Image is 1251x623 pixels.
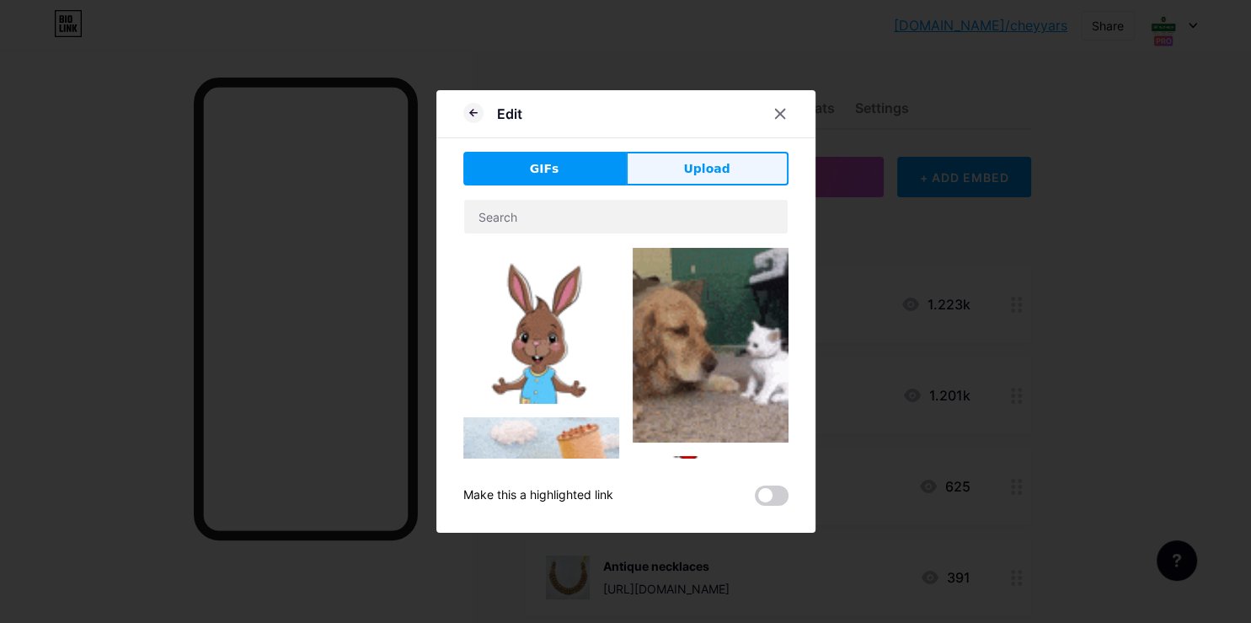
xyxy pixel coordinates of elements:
[530,160,559,178] span: GIFs
[464,200,788,234] input: Search
[633,456,789,599] img: Gihpy
[463,486,613,506] div: Make this a highlighted link
[683,160,730,178] span: Upload
[633,248,789,443] img: Gihpy
[463,152,626,185] button: GIFs
[497,104,522,124] div: Edit
[626,152,789,185] button: Upload
[463,248,619,404] img: Gihpy
[463,417,619,536] img: Gihpy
